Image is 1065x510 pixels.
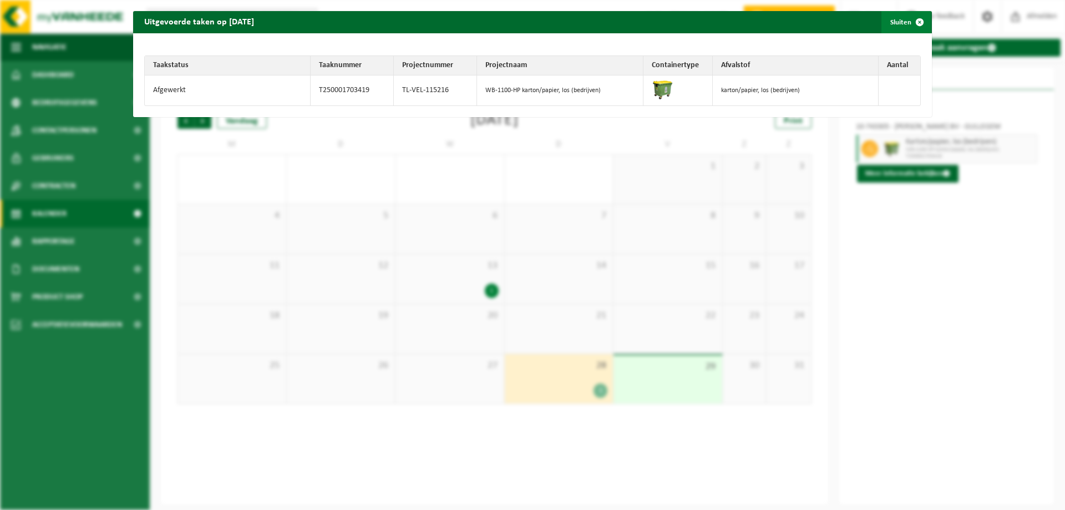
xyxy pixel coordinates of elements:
img: WB-1100-HPE-GN-50 [652,78,674,100]
th: Taaknummer [311,56,394,75]
th: Aantal [879,56,920,75]
td: TL-VEL-115216 [394,75,477,105]
h2: Uitgevoerde taken op [DATE] [133,11,265,32]
th: Taakstatus [145,56,311,75]
th: Projectnummer [394,56,477,75]
th: Projectnaam [477,56,643,75]
th: Containertype [643,56,713,75]
button: Sluiten [881,11,931,33]
td: karton/papier, los (bedrijven) [713,75,879,105]
td: WB-1100-HP karton/papier, los (bedrijven) [477,75,643,105]
th: Afvalstof [713,56,879,75]
td: Afgewerkt [145,75,311,105]
td: T250001703419 [311,75,394,105]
